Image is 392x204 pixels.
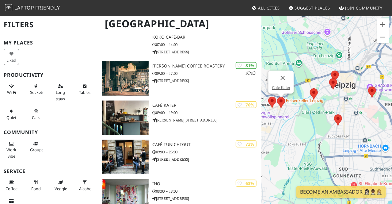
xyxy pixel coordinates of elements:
button: Groups [28,139,44,155]
button: Calls [28,106,44,122]
span: Friendly [35,4,60,11]
button: Wi-Fi [4,81,19,98]
button: Work vibe [4,139,19,161]
p: 1 1 [245,70,257,76]
span: Group tables [30,147,44,152]
button: Long stays [53,81,68,104]
p: [STREET_ADDRESS] [152,49,261,55]
span: Join Community [345,5,383,11]
button: Sockets [28,81,44,98]
span: Laptop [14,4,34,11]
h3: [PERSON_NAME] Coffee Roastery [152,64,261,69]
h3: My Places [4,40,94,46]
button: Alcohol [77,177,93,194]
img: LaptopFriendly [5,4,12,11]
span: Alcohol [79,186,93,191]
a: Café Kater [272,85,290,90]
button: Coffee [4,177,19,194]
p: [PERSON_NAME][STREET_ADDRESS] [152,117,261,123]
h3: Service [4,168,94,174]
img: Café Tunichtgut [102,140,149,174]
span: Quiet [6,115,17,120]
div: | 81% [236,62,257,69]
h3: Café Kater [152,103,261,108]
h3: Café Tunichtgut [152,142,261,147]
a: Café Tunichtgut | 72% Café Tunichtgut 09:00 – 23:00 [STREET_ADDRESS] [98,140,261,174]
span: Work-friendly tables [79,90,90,95]
p: [STREET_ADDRESS] [152,196,261,202]
p: [STREET_ADDRESS] [152,156,261,162]
span: Stable Wi-Fi [7,90,16,95]
button: Veggie [53,177,68,194]
span: Coffee [6,186,17,191]
span: Long stays [56,90,65,101]
a: Café Kater | 76% Café Kater 09:00 – 19:00 [PERSON_NAME][STREET_ADDRESS] [98,101,261,135]
button: Quiet [4,106,19,122]
button: Zoom in [377,18,389,31]
a: Suggest Places [286,2,333,13]
a: LaptopFriendly LaptopFriendly [5,3,60,13]
span: Food [31,186,41,191]
a: Join Community [337,2,385,13]
button: Tables [77,81,93,98]
div: | 63% [236,180,257,187]
span: Power sockets [30,90,44,95]
div: | 72% [236,140,257,148]
h3: INO [152,181,261,187]
p: 09:00 – 17:00 [152,71,261,76]
h3: Productivity [4,72,94,78]
h2: Filters [4,15,94,34]
span: Suggest Places [295,5,330,11]
h1: [GEOGRAPHIC_DATA] [100,15,260,32]
button: Close [275,71,290,85]
span: People working [6,147,16,159]
img: Franz Morish Coffee Roastery [102,61,149,96]
p: 07:00 – 14:00 [152,42,261,48]
span: Veggie [55,186,67,191]
button: Food [28,177,44,194]
a: Franz Morish Coffee Roastery | 81% 11 [PERSON_NAME] Coffee Roastery 09:00 – 17:00 [STREET_ADDRESS] [98,61,261,96]
img: Café Kater [102,101,149,135]
span: All Cities [258,5,280,11]
span: Video/audio calls [32,115,40,120]
p: 09:00 – 19:00 [152,110,261,116]
p: 09:00 – 23:00 [152,149,261,155]
p: 08:00 – 18:00 [152,188,261,194]
p: [STREET_ADDRESS] [152,78,261,84]
button: Zoom out [377,31,389,43]
div: | 76% [236,101,257,108]
h3: Community [4,129,94,135]
a: All Cities [249,2,282,13]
